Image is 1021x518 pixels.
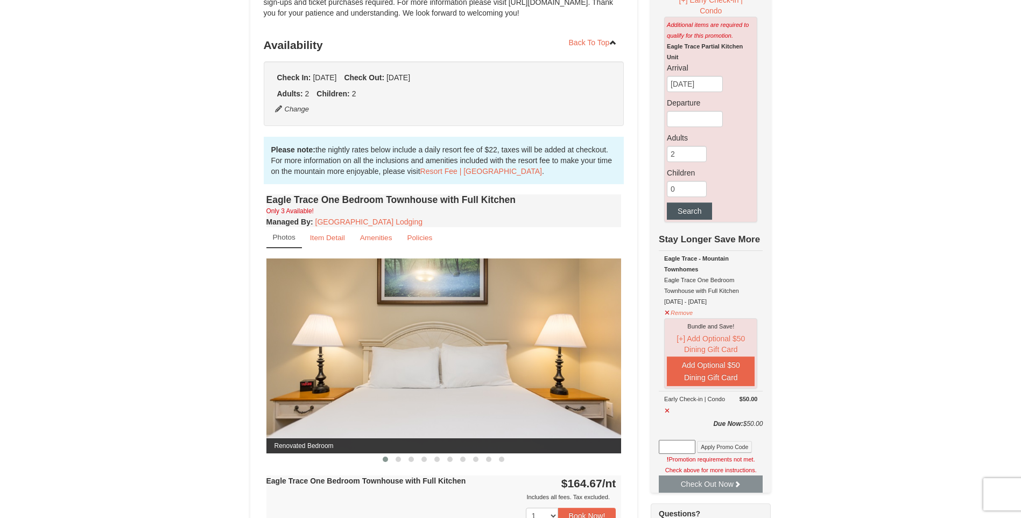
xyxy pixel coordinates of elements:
[360,234,392,242] small: Amenities
[659,454,763,475] div: Promotion requirements not met. Check above for more instructions.
[264,34,624,56] h3: Availability
[266,218,311,226] span: Managed By
[659,509,700,518] strong: Questions?
[316,89,349,98] strong: Children:
[386,73,410,82] span: [DATE]
[740,394,758,404] strong: $50.00
[344,73,384,82] strong: Check Out:
[400,227,439,248] a: Policies
[562,34,624,51] a: Back To Top
[713,420,743,428] strong: Due Now:
[313,73,336,82] span: [DATE]
[561,477,616,489] strong: $164.67
[659,391,763,418] td: Early Check-in | Condo
[266,258,622,453] img: Renovated Bedroom
[664,253,757,307] div: Eagle Trace One Bedroom Townhouse with Full Kitchen [DATE] - [DATE]
[264,137,624,184] div: the nightly rates below include a daily resort fee of $22, taxes will be added at checkout. For m...
[667,202,712,220] button: Search
[303,227,352,248] a: Item Detail
[353,227,399,248] a: Amenities
[305,89,309,98] span: 2
[407,234,432,242] small: Policies
[352,89,356,98] span: 2
[667,97,755,108] label: Departure
[266,194,622,205] h4: Eagle Trace One Bedroom Townhouse with Full Kitchen
[266,218,313,226] strong: :
[667,456,669,463] strong: !
[266,477,466,485] strong: Eagle Trace One Bedroom Townhouse with Full Kitchen
[277,89,303,98] strong: Adults:
[266,492,616,502] div: Includes all fees. Tax excluded.
[667,43,743,60] strong: Eagle Trace Partial Kitchen Unit
[659,475,763,493] button: Check Out Now
[266,438,622,453] span: Renovated Bedroom
[664,305,693,318] button: Remove
[273,233,295,241] small: Photos
[274,103,310,115] button: Change
[697,441,752,453] button: Apply Promo Code
[667,22,749,39] em: Additional items are required to qualify for this promotion.
[659,234,760,244] strong: Stay Longer Save More
[266,227,302,248] a: Photos
[277,73,311,82] strong: Check In:
[664,255,729,272] strong: Eagle Trace - Mountain Townhomes
[271,145,315,154] strong: Please note:
[667,132,755,143] label: Adults
[310,234,345,242] small: Item Detail
[266,207,314,215] small: Only 3 Available!
[659,418,763,440] div: $50.00
[667,332,755,356] button: [+] Add Optional $50 Dining Gift Card
[667,356,755,386] button: Add Optional $50 Dining Gift Card
[602,477,616,489] span: /nt
[667,167,755,178] label: Children
[315,218,423,226] a: [GEOGRAPHIC_DATA] Lodging
[667,321,755,332] div: Bundle and Save!
[667,62,755,73] label: Arrival
[420,167,542,176] a: Resort Fee | [GEOGRAPHIC_DATA]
